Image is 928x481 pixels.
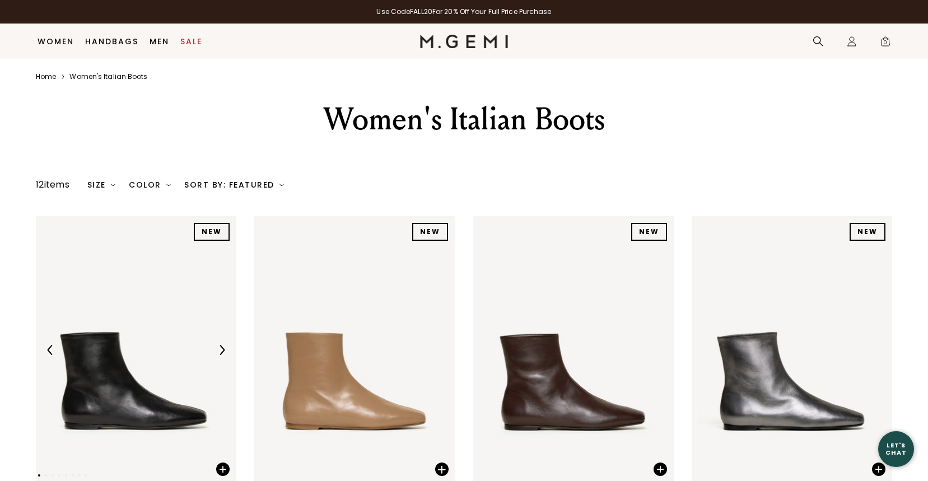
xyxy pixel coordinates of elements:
[184,180,284,189] div: Sort By: Featured
[111,183,115,187] img: chevron-down.svg
[166,183,171,187] img: chevron-down.svg
[880,38,891,49] span: 0
[129,180,171,189] div: Color
[412,223,448,241] div: NEW
[279,183,284,187] img: chevron-down.svg
[631,223,667,241] div: NEW
[38,37,74,46] a: Women
[69,72,147,81] a: Women's italian boots
[150,37,169,46] a: Men
[87,180,116,189] div: Size
[878,442,914,456] div: Let's Chat
[270,99,659,139] div: Women's Italian Boots
[217,345,227,355] img: Next Arrow
[36,72,56,81] a: Home
[194,223,230,241] div: NEW
[180,37,202,46] a: Sale
[36,178,69,192] div: 12 items
[410,7,432,16] strong: FALL20
[420,35,508,48] img: M.Gemi
[45,345,55,355] img: Previous Arrow
[850,223,885,241] div: NEW
[85,37,138,46] a: Handbags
